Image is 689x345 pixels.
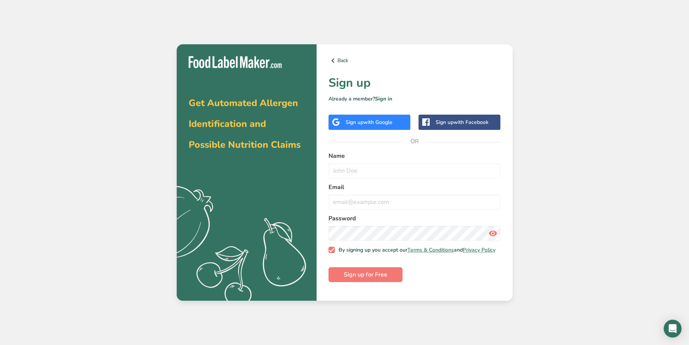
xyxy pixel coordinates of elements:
label: Name [329,151,501,160]
div: Open Intercom Messenger [664,320,682,338]
a: Sign in [375,95,392,102]
label: Password [329,214,501,223]
div: Sign up [346,118,392,126]
span: Get Automated Allergen Identification and Possible Nutrition Claims [189,97,301,151]
label: Email [329,183,501,192]
span: with Google [363,119,392,126]
h1: Sign up [329,74,501,92]
button: Sign up for Free [329,267,403,282]
span: OR [403,130,426,153]
span: Sign up for Free [344,270,387,279]
span: By signing up you accept our and [335,247,496,253]
a: Back [329,56,501,65]
div: Sign up [436,118,488,126]
input: email@example.com [329,195,501,210]
a: Terms & Conditions [407,246,454,253]
span: with Facebook [454,119,488,126]
input: John Doe [329,163,501,178]
p: Already a member? [329,95,501,103]
img: Food Label Maker [189,56,282,68]
a: Privacy Policy [463,246,496,253]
